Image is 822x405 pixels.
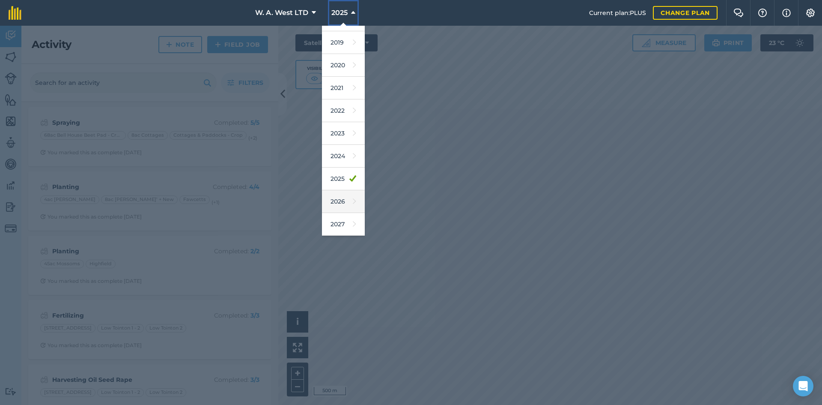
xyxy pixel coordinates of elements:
img: fieldmargin Logo [9,6,21,20]
img: A question mark icon [757,9,768,17]
a: Change plan [653,6,718,20]
span: Current plan : PLUS [589,8,646,18]
a: 2027 [322,213,365,236]
img: Two speech bubbles overlapping with the left bubble in the forefront [733,9,744,17]
a: 2023 [322,122,365,145]
a: 2020 [322,54,365,77]
img: svg+xml;base64,PHN2ZyB4bWxucz0iaHR0cDovL3d3dy53My5vcmcvMjAwMC9zdmciIHdpZHRoPSIxNyIgaGVpZ2h0PSIxNy... [782,8,791,18]
span: 2025 [331,8,348,18]
span: W. A. West LTD [255,8,308,18]
img: A cog icon [805,9,816,17]
a: 2024 [322,145,365,168]
a: 2026 [322,190,365,213]
a: 2019 [322,31,365,54]
a: 2025 [322,168,365,190]
div: Open Intercom Messenger [793,376,813,396]
a: 2021 [322,77,365,99]
a: 2022 [322,99,365,122]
